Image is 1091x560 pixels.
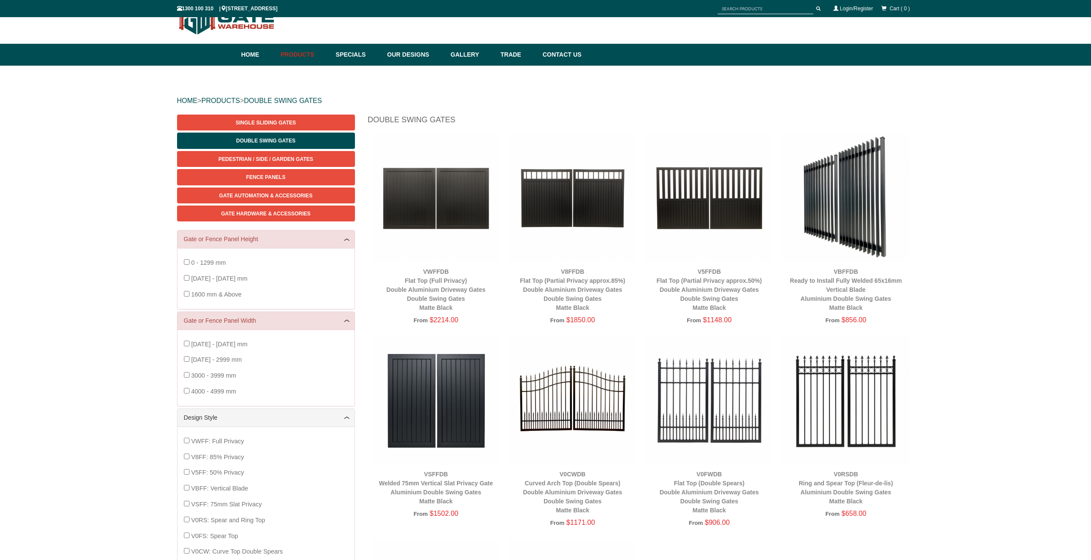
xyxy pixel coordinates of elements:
a: Double Swing Gates [177,133,355,148]
img: VWFFDB - Flat Top (Full Privacy) - Double Aluminium Driveway Gates - Double Swing Gates - Matte B... [372,134,500,262]
span: From [687,317,701,324]
span: $1171.00 [566,519,595,526]
span: 4000 - 4999 mm [191,388,236,395]
span: 3000 - 3999 mm [191,372,236,379]
a: Gallery [446,44,496,66]
a: Home [241,44,277,66]
a: Contact Us [538,44,582,66]
img: VBFFDB - Ready to Install Fully Welded 65x16mm Vertical Blade - Aluminium Double Swing Gates - Ma... [782,134,910,262]
a: PRODUCTS [201,97,240,104]
div: > > [177,87,914,115]
img: V5FFDB - Flat Top (Partial Privacy approx.50%) - Double Aluminium Driveway Gates - Double Swing G... [645,134,773,262]
img: VSFFDB - Welded 75mm Vertical Slat Privacy Gate - Aluminium Double Swing Gates - Matte Black - Ga... [372,336,500,465]
a: Products [277,44,332,66]
span: From [414,317,428,324]
a: Trade [496,44,538,66]
span: V8FF: 85% Privacy [191,454,244,460]
span: [DATE] - 2999 mm [191,356,242,363]
a: Single Sliding Gates [177,115,355,130]
span: Gate Hardware & Accessories [221,211,311,217]
a: HOME [177,97,198,104]
img: V0CWDB - Curved Arch Top (Double Spears) - Double Aluminium Driveway Gates - Double Swing Gates -... [508,336,637,465]
span: V0CW: Curve Top Double Spears [191,548,283,555]
img: V0RSDB - Ring and Spear Top (Fleur-de-lis) - Aluminium Double Swing Gates - Matte Black - Gate Wa... [782,336,910,465]
a: Our Designs [383,44,446,66]
span: VSFF: 75mm Slat Privacy [191,501,262,508]
a: V5FFDBFlat Top (Partial Privacy approx.50%)Double Aluminium Driveway GatesDouble Swing GatesMatte... [657,268,762,311]
span: From [825,317,839,324]
a: V0CWDBCurved Arch Top (Double Spears)Double Aluminium Driveway GatesDouble Swing GatesMatte Black [523,471,622,514]
span: 1600 mm & Above [191,291,242,298]
span: 0 - 1299 mm [191,259,226,266]
a: Gate Hardware & Accessories [177,206,355,221]
a: V0RSDBRing and Spear Top (Fleur-de-lis)Aluminium Double Swing GatesMatte Black [799,471,893,505]
span: $1148.00 [703,316,732,324]
a: VSFFDBWelded 75mm Vertical Slat Privacy GateAluminium Double Swing GatesMatte Black [379,471,493,505]
span: From [414,511,428,517]
span: Double Swing Gates [236,138,295,144]
span: $856.00 [842,316,866,324]
span: $1502.00 [430,510,458,517]
span: V0FS: Spear Top [191,533,238,539]
a: DOUBLE SWING GATES [244,97,322,104]
a: Pedestrian / Side / Garden Gates [177,151,355,167]
span: $658.00 [842,510,866,517]
a: Gate or Fence Panel Width [184,316,348,325]
input: SEARCH PRODUCTS [718,3,813,14]
span: $2214.00 [430,316,458,324]
span: Single Sliding Gates [236,120,296,126]
a: V0FWDBFlat Top (Double Spears)Double Aluminium Driveway GatesDouble Swing GatesMatte Black [660,471,759,514]
span: From [550,317,564,324]
a: Fence Panels [177,169,355,185]
a: Specials [331,44,383,66]
span: From [825,511,839,517]
span: V5FF: 50% Privacy [191,469,244,476]
h1: Double Swing Gates [368,115,914,130]
span: VWFF: Full Privacy [191,438,244,445]
img: V8FFDB - Flat Top (Partial Privacy approx.85%) - Double Aluminium Driveway Gates - Double Swing G... [508,134,637,262]
a: Gate or Fence Panel Height [184,235,348,244]
span: [DATE] - [DATE] mm [191,275,247,282]
span: Pedestrian / Side / Garden Gates [218,156,313,162]
span: Fence Panels [246,174,286,180]
span: V0RS: Spear and Ring Top [191,517,265,524]
span: From [689,520,703,526]
span: VBFF: Vertical Blade [191,485,248,492]
a: Gate Automation & Accessories [177,188,355,203]
span: $906.00 [705,519,730,526]
a: Login/Register [840,6,873,12]
span: [DATE] - [DATE] mm [191,341,247,348]
span: 1300 100 310 | [STREET_ADDRESS] [177,6,278,12]
a: Design Style [184,413,348,422]
a: VBFFDBReady to Install Fully Welded 65x16mm Vertical BladeAluminium Double Swing GatesMatte Black [790,268,902,311]
span: Cart ( 0 ) [890,6,910,12]
img: V0FWDB - Flat Top (Double Spears) - Double Aluminium Driveway Gates - Double Swing Gates - Matte ... [645,336,773,465]
span: Gate Automation & Accessories [219,193,313,199]
a: VWFFDBFlat Top (Full Privacy)Double Aluminium Driveway GatesDouble Swing GatesMatte Black [386,268,485,311]
a: V8FFDBFlat Top (Partial Privacy approx.85%)Double Aluminium Driveway GatesDouble Swing GatesMatte... [520,268,625,311]
span: $1850.00 [566,316,595,324]
span: From [550,520,564,526]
